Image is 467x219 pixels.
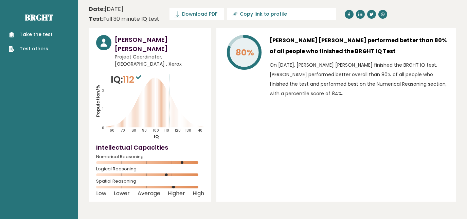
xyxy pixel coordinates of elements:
[270,60,449,98] p: On [DATE], [PERSON_NAME] [PERSON_NAME] finished the BRGHT IQ test. [PERSON_NAME] performed better...
[164,128,169,133] tspan: 110
[89,15,103,23] b: Test:
[169,8,224,20] a: Download PDF
[25,12,53,23] a: Brght
[175,128,181,133] tspan: 120
[270,35,449,57] h3: [PERSON_NAME] [PERSON_NAME] performed better than 80% of all people who finished the BRGHT IQ Test
[96,180,204,183] span: Spatial Reasoning
[123,73,143,86] span: 112
[114,192,130,195] span: Lower
[153,128,159,133] tspan: 100
[9,31,53,38] a: Take the test
[102,125,104,131] tspan: 0
[131,128,136,133] tspan: 80
[89,5,105,13] b: Date:
[196,128,202,133] tspan: 140
[102,88,104,93] tspan: 2
[96,168,204,170] span: Logical Reasoning
[96,155,204,158] span: Numerical Reasoning
[154,133,159,140] tspan: IQ
[115,53,204,68] span: Project Coordinator, [GEOGRAPHIC_DATA] , Xerox
[89,15,159,23] div: Full 30 minute IQ test
[115,35,204,53] h3: [PERSON_NAME] [PERSON_NAME]
[96,143,204,152] h4: Intellectual Capacities
[95,85,101,117] tspan: Population/%
[111,73,143,86] p: IQ:
[96,192,106,195] span: Low
[142,128,147,133] tspan: 90
[121,128,125,133] tspan: 70
[9,45,53,52] a: Test others
[193,192,204,195] span: High
[185,128,192,133] tspan: 130
[138,192,160,195] span: Average
[168,192,185,195] span: Higher
[236,47,254,58] tspan: 80%
[102,106,104,112] tspan: 1
[110,128,114,133] tspan: 60
[89,5,123,13] time: [DATE]
[182,11,217,18] span: Download PDF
